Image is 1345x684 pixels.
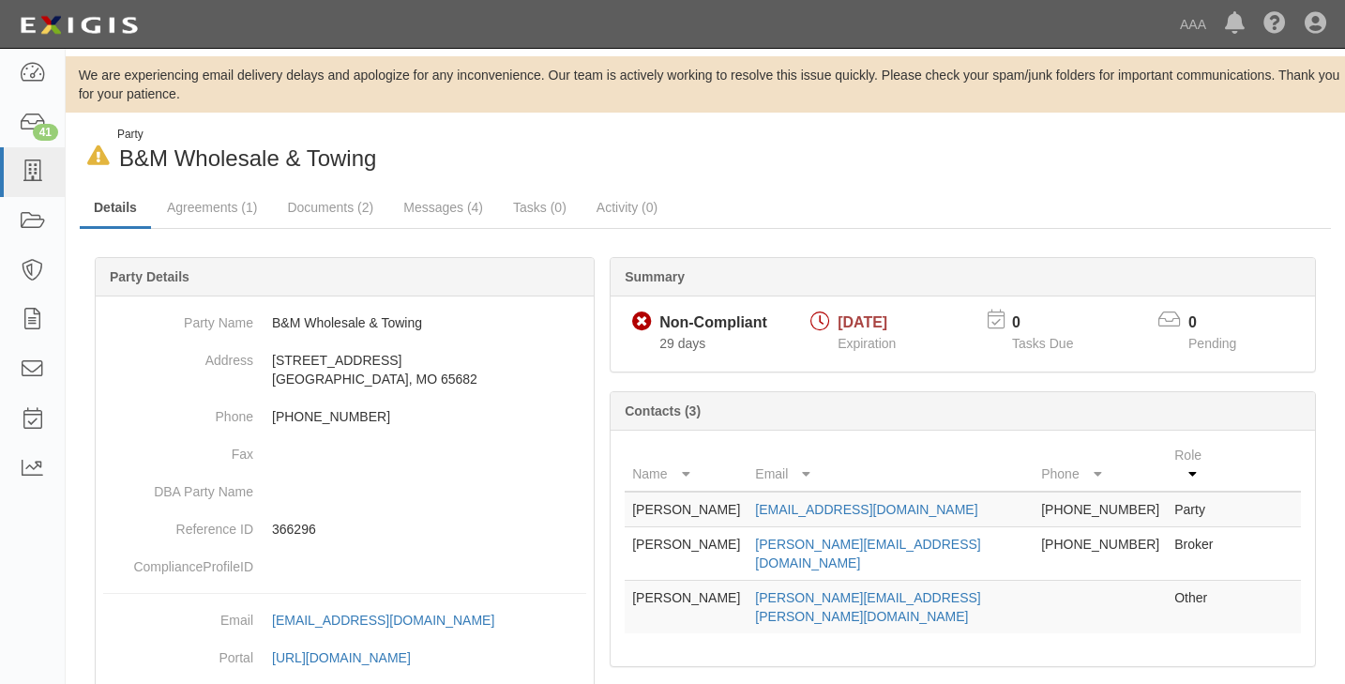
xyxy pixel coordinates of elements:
th: Name [625,438,748,492]
img: logo-5460c22ac91f19d4615b14bd174203de0afe785f0fc80cf4dbbc73dc1793850b.png [14,8,144,42]
a: AAA [1171,6,1216,43]
a: Messages (4) [389,189,497,226]
dd: [STREET_ADDRESS] [GEOGRAPHIC_DATA], MO 65682 [103,342,586,398]
dd: [PHONE_NUMBER] [103,398,586,435]
div: Party [117,127,376,143]
a: Activity (0) [582,189,672,226]
td: [PERSON_NAME] [625,581,748,634]
dt: DBA Party Name [103,473,253,501]
dd: B&M Wholesale & Towing [103,304,586,342]
div: B&M Wholesale & Towing [80,127,691,175]
span: [DATE] [838,314,887,330]
dt: Email [103,601,253,630]
dt: Portal [103,639,253,667]
dt: Fax [103,435,253,464]
span: Expiration [838,336,896,351]
th: Phone [1034,438,1167,492]
i: Help Center - Complianz [1263,13,1286,36]
span: Since 07/21/2025 [659,336,705,351]
a: [EMAIL_ADDRESS][DOMAIN_NAME] [272,613,515,628]
a: Details [80,189,151,229]
i: In Default since 08/04/2025 [87,146,110,166]
td: Other [1167,581,1226,634]
td: [PHONE_NUMBER] [1034,527,1167,581]
dt: Reference ID [103,510,253,539]
dt: Address [103,342,253,370]
span: Pending [1188,336,1236,351]
a: [EMAIL_ADDRESS][DOMAIN_NAME] [755,502,977,517]
span: Tasks Due [1012,336,1073,351]
th: Email [748,438,1034,492]
td: [PERSON_NAME] [625,527,748,581]
div: 41 [33,124,58,141]
a: Documents (2) [273,189,387,226]
td: Party [1167,492,1226,527]
td: Broker [1167,527,1226,581]
th: Role [1167,438,1226,492]
td: [PHONE_NUMBER] [1034,492,1167,527]
span: B&M Wholesale & Towing [119,145,376,171]
div: Non-Compliant [659,312,767,334]
b: Party Details [110,269,189,284]
a: [PERSON_NAME][EMAIL_ADDRESS][PERSON_NAME][DOMAIN_NAME] [755,590,980,624]
p: 0 [1012,312,1096,334]
a: [URL][DOMAIN_NAME] [272,650,431,665]
a: Agreements (1) [153,189,271,226]
div: [EMAIL_ADDRESS][DOMAIN_NAME] [272,611,494,630]
a: [PERSON_NAME][EMAIL_ADDRESS][DOMAIN_NAME] [755,537,980,570]
dt: Phone [103,398,253,426]
p: 366296 [272,520,586,539]
a: Tasks (0) [499,189,581,226]
b: Contacts (3) [625,403,701,418]
i: Non-Compliant [632,312,652,332]
div: We are experiencing email delivery delays and apologize for any inconvenience. Our team is active... [66,66,1345,103]
dt: Party Name [103,304,253,332]
p: 0 [1188,312,1260,334]
dt: ComplianceProfileID [103,548,253,576]
td: [PERSON_NAME] [625,492,748,527]
b: Summary [625,269,685,284]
